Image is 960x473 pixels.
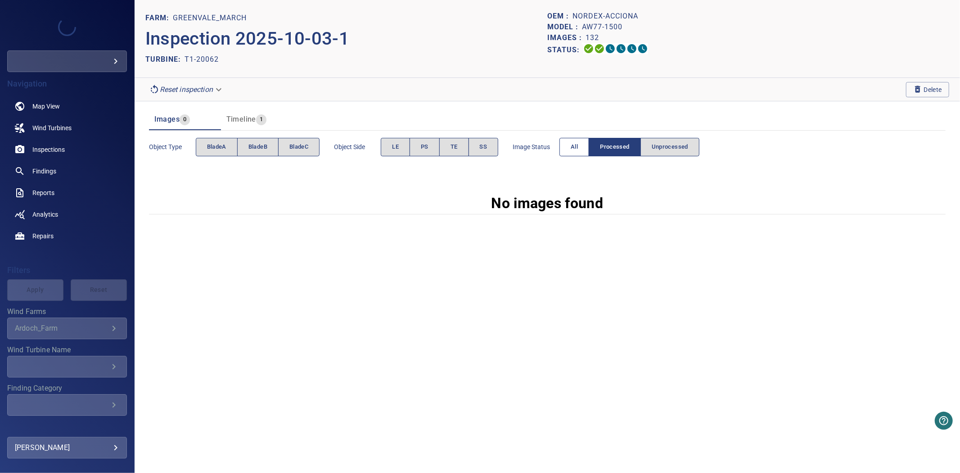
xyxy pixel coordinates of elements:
[32,102,60,111] span: Map View
[160,85,213,94] em: Reset inspection
[196,138,238,156] button: bladeA
[513,142,559,151] span: Image Status
[15,324,108,332] div: Ardoch_Farm
[7,318,127,339] div: Wind Farms
[421,142,428,152] span: PS
[196,138,320,156] div: objectType
[439,138,469,156] button: TE
[7,160,127,182] a: findings noActive
[7,308,127,315] label: Wind Farms
[594,43,605,54] svg: Data Formatted 100%
[547,22,582,32] p: Model :
[145,82,227,97] div: Reset inspection
[913,85,942,95] span: Delete
[491,192,604,214] p: No images found
[207,142,226,152] span: bladeA
[626,43,637,54] svg: Matching 0%
[616,43,626,54] svg: ML Processing 0%
[7,385,127,392] label: Finding Category
[469,138,499,156] button: SS
[7,225,127,247] a: repairs noActive
[32,232,54,241] span: Repairs
[7,356,127,377] div: Wind Turbine Name
[547,43,583,56] p: Status:
[559,138,699,156] div: imageStatus
[652,142,688,152] span: Unprocessed
[149,142,196,151] span: Object type
[334,142,381,151] span: Object Side
[145,13,173,23] p: FARM:
[547,32,586,43] p: Images :
[15,441,119,455] div: [PERSON_NAME]
[180,114,190,125] span: 0
[248,142,267,152] span: bladeB
[640,138,699,156] button: Unprocessed
[173,13,247,23] p: Greenvale_March
[7,117,127,139] a: windturbines noActive
[582,22,622,32] p: AW77-1500
[381,138,498,156] div: objectSide
[559,138,589,156] button: All
[185,54,219,65] p: T1-20062
[289,142,308,152] span: bladeC
[7,96,127,117] a: map noActive
[32,145,65,154] span: Inspections
[605,43,616,54] svg: Selecting 0%
[7,139,127,160] a: inspections noActive
[600,142,629,152] span: Processed
[480,142,487,152] span: SS
[7,266,127,275] h4: Filters
[32,188,54,197] span: Reports
[410,138,440,156] button: PS
[586,32,599,43] p: 132
[906,82,949,97] button: Delete
[571,142,578,152] span: All
[32,167,56,176] span: Findings
[381,138,410,156] button: LE
[637,43,648,54] svg: Classification 0%
[278,138,320,156] button: bladeC
[7,182,127,204] a: reports noActive
[237,138,279,156] button: bladeB
[226,115,256,123] span: Timeline
[145,25,547,52] p: Inspection 2025-10-03-1
[256,114,266,125] span: 1
[7,79,127,88] h4: Navigation
[154,115,180,123] span: Images
[7,394,127,416] div: Finding Category
[7,346,127,354] label: Wind Turbine Name
[451,142,458,152] span: TE
[392,142,399,152] span: LE
[589,138,640,156] button: Processed
[32,123,72,132] span: Wind Turbines
[145,54,185,65] p: TURBINE:
[547,11,572,22] p: OEM :
[32,210,58,219] span: Analytics
[7,204,127,225] a: analytics noActive
[7,50,127,72] div: renewablefswpo
[583,43,594,54] svg: Uploading 100%
[572,11,638,22] p: Nordex-Acciona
